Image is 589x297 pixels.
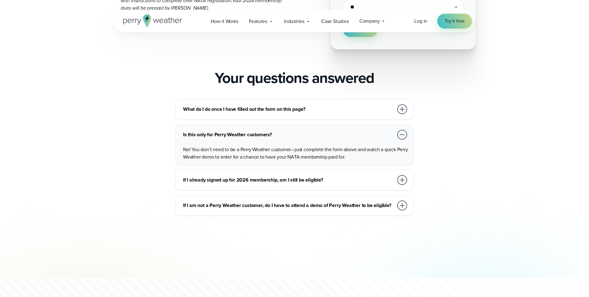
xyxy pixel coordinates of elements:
span: Features [249,18,267,25]
span: Try it free [445,17,465,25]
span: Industries [284,18,304,25]
a: Log in [414,17,427,25]
span: How it Works [211,18,238,25]
span: Company [359,17,380,25]
a: How it Works [205,15,244,28]
h2: Your questions answered [215,69,374,87]
h3: Is this only for Perry Weather customers? [183,131,393,138]
h3: If I already signed up for 2026 membership, am I still be eligible? [183,176,393,184]
a: Case Studies [316,15,354,28]
p: No! You don’t need to be a Perry Weather customer—just complete the form above and watch a quick ... [183,146,408,161]
h3: What do I do once I have filled out the form on this page? [183,106,393,113]
h3: If I am not a Perry Weather customer, do I have to attend a demo of Perry Weather to be eligible? [183,202,393,209]
span: Case Studies [321,18,349,25]
a: Try it free [437,14,472,29]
